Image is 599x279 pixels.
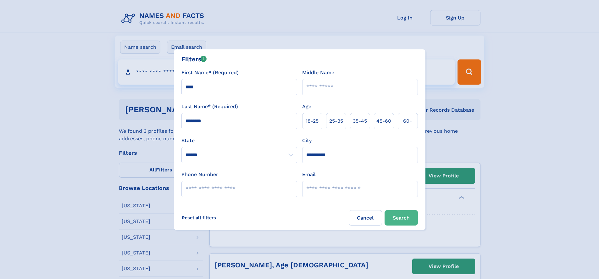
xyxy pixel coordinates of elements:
label: Phone Number [181,171,218,178]
div: Filters [181,54,207,64]
span: 18‑25 [306,117,319,125]
label: Cancel [349,210,382,226]
label: Last Name* (Required) [181,103,238,110]
label: Reset all filters [178,210,220,225]
label: State [181,137,297,144]
span: 60+ [403,117,413,125]
button: Search [385,210,418,226]
label: Email [302,171,316,178]
label: Middle Name [302,69,334,76]
label: First Name* (Required) [181,69,239,76]
label: Age [302,103,311,110]
span: 45‑60 [376,117,391,125]
label: City [302,137,312,144]
span: 35‑45 [353,117,367,125]
span: 25‑35 [329,117,343,125]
